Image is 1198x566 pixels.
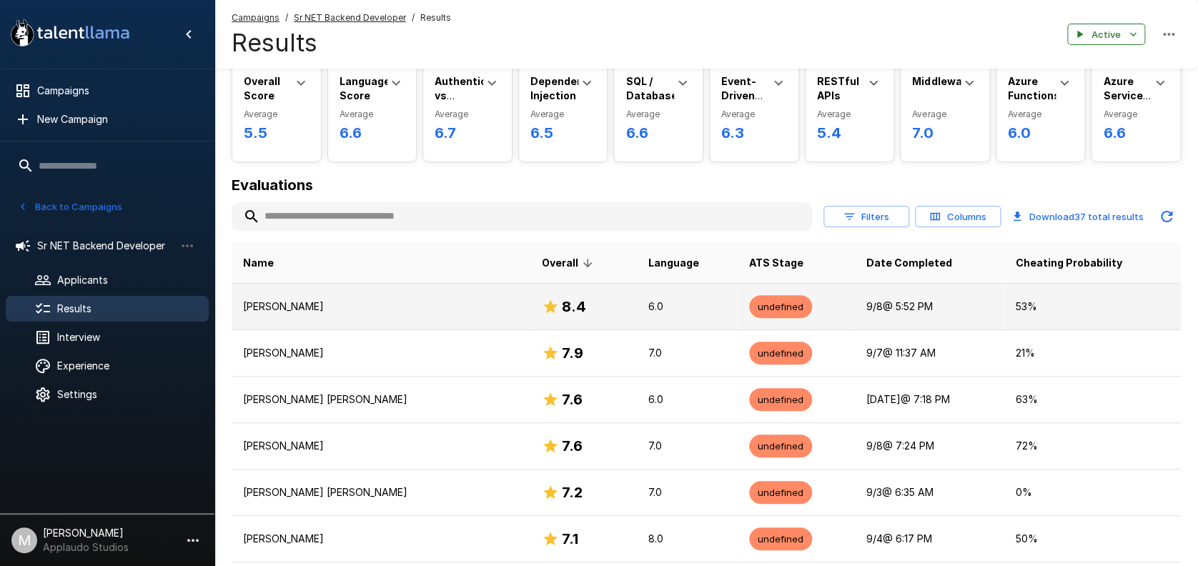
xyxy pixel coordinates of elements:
td: 9/7 @ 11:37 AM [855,330,1004,377]
b: Azure Service Bus [1103,75,1150,116]
h6: 6.6 [340,121,405,144]
p: 7.0 [648,439,726,453]
h6: 5.4 [817,121,883,144]
b: Authentication vs Authorization [435,75,514,116]
button: Updated Today - 10:04 AM [1152,202,1181,231]
p: 21 % [1015,346,1169,360]
b: Middleware [912,75,972,87]
button: Columns [915,206,1001,228]
p: 72 % [1015,439,1169,453]
h6: 7.6 [562,435,583,457]
b: SQL / Database [625,75,677,101]
span: ATS Stage [749,254,803,272]
td: 9/8 @ 7:24 PM [855,423,1004,470]
h6: 7.0 [912,121,978,144]
span: Average [817,107,883,121]
h6: 6.5 [530,121,596,144]
h6: 6.7 [435,121,500,144]
p: 53 % [1015,299,1169,314]
p: 6.0 [648,299,726,314]
u: Sr NET Backend Developer [294,12,406,23]
p: 7.0 [648,485,726,500]
h6: 8.4 [562,295,586,318]
span: undefined [749,532,812,546]
span: Results [420,11,451,25]
span: undefined [749,393,812,407]
span: Cheating Probability [1015,254,1122,272]
b: Overall Score [244,75,280,101]
h6: 7.6 [562,388,583,411]
h6: 7.1 [562,527,578,550]
p: 7.0 [648,346,726,360]
span: Language [648,254,699,272]
span: Average [244,107,310,121]
span: Average [721,107,787,121]
p: [PERSON_NAME] [PERSON_NAME] [243,392,519,407]
span: undefined [749,347,812,360]
span: Overall [542,254,597,272]
h6: 7.2 [562,481,583,504]
span: undefined [749,486,812,500]
span: / [412,11,415,25]
h4: Results [232,28,451,58]
span: Average [1008,107,1074,121]
b: Language Score [340,75,390,101]
span: undefined [749,440,812,453]
p: [PERSON_NAME] [243,532,519,546]
b: RESTful APIs [817,75,859,101]
p: 63 % [1015,392,1169,407]
td: 9/3 @ 6:35 AM [855,470,1004,516]
span: Date Completed [866,254,952,272]
p: 50 % [1015,532,1169,546]
p: [PERSON_NAME] [PERSON_NAME] [243,485,519,500]
b: Dependency Injection [530,75,595,101]
p: [PERSON_NAME] [243,439,519,453]
b: Evaluations [232,177,313,194]
p: 6.0 [648,392,726,407]
p: [PERSON_NAME] [243,346,519,360]
span: undefined [749,300,812,314]
span: Average [340,107,405,121]
span: Average [625,107,691,121]
span: Average [530,107,596,121]
h6: 7.9 [562,342,583,364]
button: Download37 total results [1006,202,1149,231]
span: Average [912,107,978,121]
h6: 6.6 [625,121,691,144]
td: 9/8 @ 5:52 PM [855,284,1004,330]
span: Average [435,107,500,121]
b: Azure Functions [1008,75,1060,101]
button: Filters [823,206,909,228]
p: 8.0 [648,532,726,546]
h6: 6.6 [1103,121,1169,144]
u: Campaigns [232,12,279,23]
button: Active [1067,24,1145,46]
p: 0 % [1015,485,1169,500]
span: / [285,11,288,25]
span: Name [243,254,274,272]
h6: 6.0 [1008,121,1074,144]
span: Average [1103,107,1169,121]
p: [PERSON_NAME] [243,299,519,314]
h6: 5.5 [244,121,310,144]
td: [DATE] @ 7:18 PM [855,377,1004,423]
h6: 6.3 [721,121,787,144]
b: Event-Driven Architecture [721,75,788,116]
td: 9/4 @ 6:17 PM [855,516,1004,562]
